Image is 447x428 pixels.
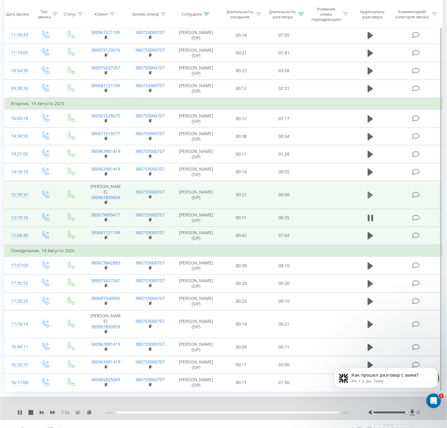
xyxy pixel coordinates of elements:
[91,324,120,330] a: 380967890859
[106,409,116,415] span: --:--
[135,212,165,218] a: 380733000707
[11,166,26,178] div: 14:18:10
[11,260,26,271] div: 17:57:03
[172,163,220,181] td: [PERSON_NAME] (SIP)
[11,359,26,371] div: 16:32:37
[172,145,220,163] td: [PERSON_NAME] (SIP)
[91,113,120,119] a: 380501678675
[263,209,305,227] td: 00:35
[268,9,297,19] div: Длительность разговора
[220,44,263,62] td: 00:21
[220,26,263,44] td: 00:14
[11,47,26,59] div: 11:10:03
[172,110,220,127] td: [PERSON_NAME] (SIP)
[263,26,305,44] td: 07:05
[135,260,165,266] a: 380733000707
[91,83,120,88] a: 380681721749
[220,310,263,338] td: 00:14
[83,181,128,209] td: [PERSON_NAME]
[172,257,220,275] td: [PERSON_NAME] (SIP)
[135,47,165,53] a: 380733000707
[263,356,305,374] td: 03:00
[135,189,165,195] a: 380733000707
[135,341,165,347] a: 380733000707
[6,12,29,17] div: Дата звонка
[172,292,220,310] td: [PERSON_NAME] (SIP)
[5,245,442,257] td: Понедельник, 18 Августа 2025
[95,12,108,17] div: Клиент
[172,356,220,374] td: [PERSON_NAME] (SIP)
[355,9,389,19] div: Аудиозапись разговора
[311,6,341,22] div: Название схемы переадресации
[135,148,165,154] a: 380733000707
[91,47,120,53] a: 380972129576
[263,181,305,209] td: 00:50
[220,163,263,181] td: 00:14
[182,12,202,17] div: Сотрудник
[220,145,263,163] td: 00:11
[263,374,305,391] td: 01:50
[91,260,120,266] a: 380673842883
[11,148,26,160] div: 14:21:02
[405,411,408,414] div: Accessibility label
[172,44,220,62] td: [PERSON_NAME] (SIP)
[11,277,26,289] div: 17:35:52
[263,292,305,310] td: 00:10
[135,230,165,235] a: 380733000707
[91,212,120,218] a: 380679689477
[263,62,305,79] td: 03:58
[11,212,26,224] div: 12:18:16
[135,295,165,301] a: 380733000707
[11,318,26,330] div: 17:16:10
[263,127,305,145] td: 00:34
[172,310,220,338] td: [PERSON_NAME] (SIP)
[133,12,159,17] div: Бизнес номер
[11,341,26,353] div: 16:40:11
[135,65,165,71] a: 380733000707
[172,62,220,79] td: [PERSON_NAME] (SIP)
[5,98,442,110] td: Вторник, 19 Августа 2025
[263,79,305,98] td: 02:31
[91,230,120,235] a: 380681721749
[11,130,26,142] div: 14:34:59
[426,393,441,408] iframe: Intercom live chat
[83,310,128,338] td: [PERSON_NAME]
[394,9,430,19] div: Комментарий/категория звонка
[263,275,305,292] td: 09:20
[172,374,220,391] td: [PERSON_NAME] (SIP)
[263,227,305,245] td: 01:04
[91,341,120,347] a: 380963981419
[220,62,263,79] td: 00:27
[172,209,220,227] td: [PERSON_NAME] (SIP)
[220,79,263,98] td: 00:12
[220,338,263,356] td: 00:09
[135,83,165,88] a: 380733000707
[91,166,120,172] a: 380963981419
[220,275,263,292] td: 00:20
[11,83,26,94] div: 09:30:33
[91,278,120,283] a: 380975637267
[11,230,26,242] div: 12:08:40
[135,29,165,35] a: 380733000707
[172,275,220,292] td: [PERSON_NAME] (SIP)
[91,359,120,365] a: 380963981419
[135,131,165,136] a: 380733000707
[11,29,26,41] div: 11:30:43
[220,257,263,275] td: 00:38
[172,227,220,245] td: [PERSON_NAME] (SIP)
[263,338,305,356] td: 06:11
[220,292,263,310] td: 00:22
[263,110,305,127] td: 07:17
[263,44,305,62] td: 01:41
[263,257,305,275] td: 08:10
[91,29,120,35] a: 380961271195
[220,227,263,245] td: 00:42
[61,409,70,415] span: 1.5 x
[38,9,51,19] div: Тип звонка
[172,181,220,209] td: [PERSON_NAME] (SIP)
[64,12,76,17] div: Статус
[439,393,444,398] span: 1
[11,113,26,124] div: 16:05:18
